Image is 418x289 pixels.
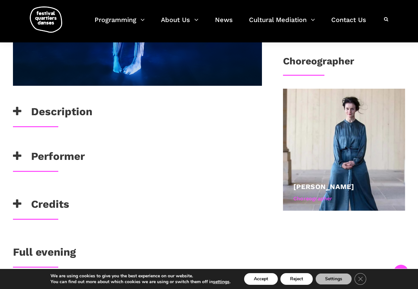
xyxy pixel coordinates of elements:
[244,273,278,285] button: Accept
[215,14,233,33] a: News
[51,273,231,279] p: We are using cookies to give you the best experience on our website.
[293,195,395,203] div: Choreographer
[315,273,352,285] button: Settings
[355,273,366,285] button: Close GDPR Cookie Banner
[13,198,69,214] h3: Credits
[13,150,85,166] h3: Performer
[51,279,231,285] p: You can find out more about which cookies we are using or switch them off in .
[95,14,145,33] a: Programming
[249,14,315,33] a: Cultural Mediation
[293,183,354,191] a: [PERSON_NAME]
[30,6,62,33] img: logo-fqd-med
[161,14,198,33] a: About Us
[331,14,366,33] a: Contact Us
[13,105,92,121] h3: Description
[283,55,354,72] h3: Choreographer
[280,273,313,285] button: Reject
[13,246,76,262] h3: Full evening
[213,279,230,285] button: settings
